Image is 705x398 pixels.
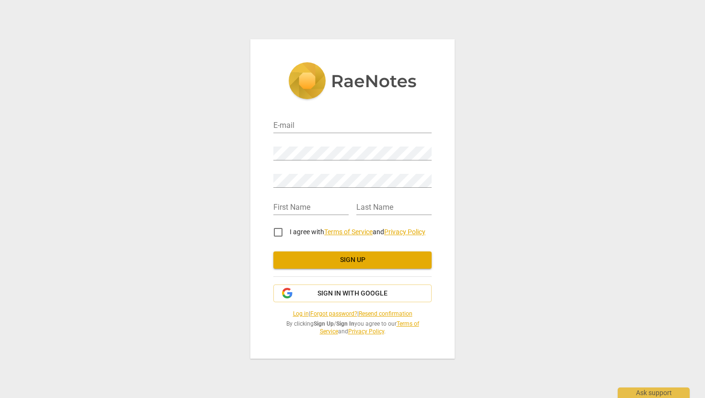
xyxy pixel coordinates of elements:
span: I agree with and [290,228,425,236]
div: Ask support [618,387,690,398]
span: Sign in with Google [317,289,388,298]
img: 5ac2273c67554f335776073100b6d88f.svg [288,62,417,102]
b: Sign Up [314,320,334,327]
a: Log in [293,310,309,317]
a: Terms of Service [320,320,419,335]
a: Privacy Policy [348,328,384,335]
a: Resend confirmation [359,310,412,317]
button: Sign in with Google [273,284,432,303]
span: | | [273,310,432,318]
a: Terms of Service [324,228,373,236]
a: Privacy Policy [384,228,425,236]
button: Sign up [273,251,432,269]
b: Sign In [336,320,354,327]
span: By clicking / you agree to our and . [273,320,432,336]
span: Sign up [281,255,424,265]
a: Forgot password? [310,310,357,317]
